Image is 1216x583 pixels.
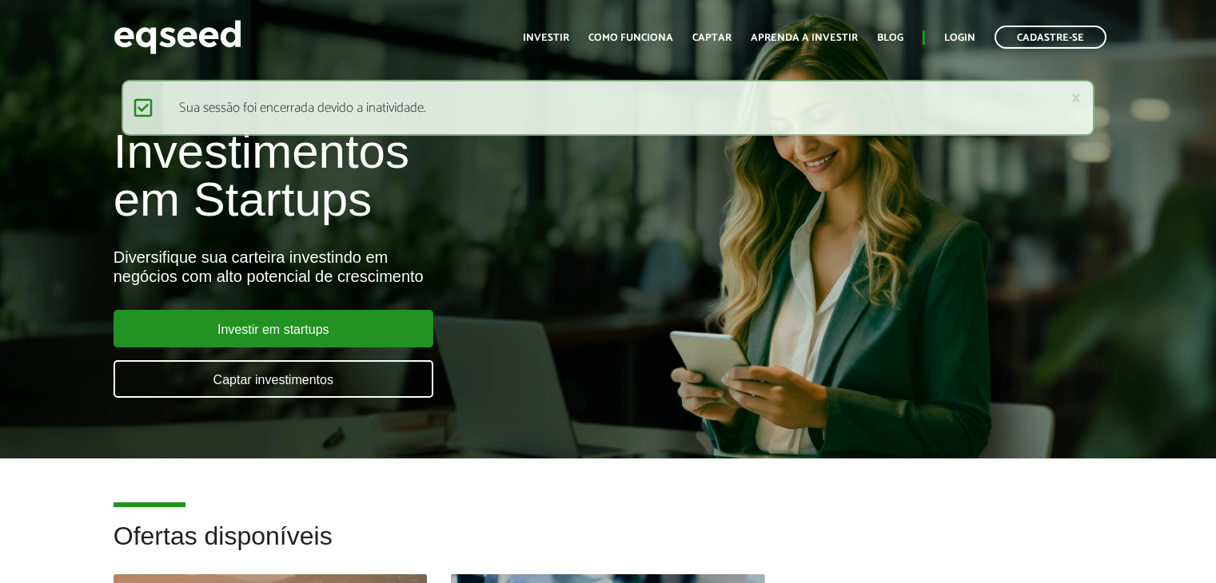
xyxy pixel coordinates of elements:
a: Blog [877,33,903,43]
a: Captar investimentos [114,360,433,398]
div: Diversifique sua carteira investindo em negócios com alto potencial de crescimento [114,248,698,286]
a: Login [944,33,975,43]
a: × [1071,89,1081,106]
a: Investir [523,33,569,43]
h1: Investimentos em Startups [114,128,698,224]
div: Sua sessão foi encerrada devido a inatividade. [122,80,1094,136]
a: Como funciona [588,33,673,43]
h2: Ofertas disponíveis [114,522,1103,574]
a: Aprenda a investir [751,33,858,43]
a: Captar [692,33,732,43]
a: Investir em startups [114,310,433,347]
img: EqSeed [114,16,241,58]
a: Cadastre-se [995,26,1106,49]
